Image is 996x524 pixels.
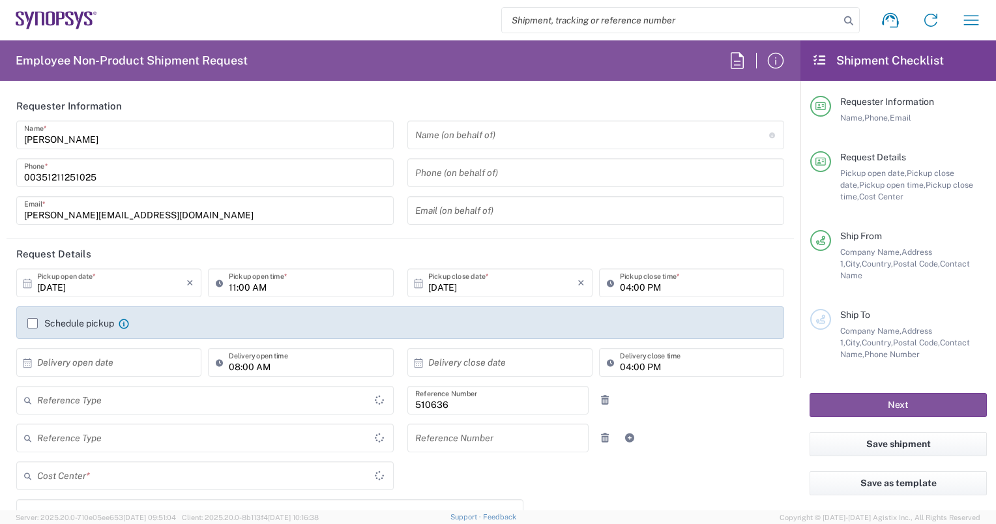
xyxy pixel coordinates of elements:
[16,514,176,521] span: Server: 2025.20.0-710e05ee653
[16,100,122,113] h2: Requester Information
[812,53,944,68] h2: Shipment Checklist
[810,432,987,456] button: Save shipment
[450,513,483,521] a: Support
[890,113,911,123] span: Email
[859,180,926,190] span: Pickup open time,
[840,113,864,123] span: Name,
[27,318,114,328] label: Schedule pickup
[810,393,987,417] button: Next
[845,338,862,347] span: City,
[893,338,940,347] span: Postal Code,
[845,259,862,269] span: City,
[596,429,614,447] a: Remove Reference
[810,471,987,495] button: Save as template
[16,248,91,261] h2: Request Details
[578,272,585,293] i: ×
[621,429,639,447] a: Add Reference
[840,310,870,320] span: Ship To
[502,8,840,33] input: Shipment, tracking or reference number
[840,96,934,107] span: Requester Information
[840,247,901,257] span: Company Name,
[862,338,893,347] span: Country,
[840,231,882,241] span: Ship From
[483,513,516,521] a: Feedback
[182,514,319,521] span: Client: 2025.20.0-8b113f4
[16,53,248,68] h2: Employee Non-Product Shipment Request
[268,514,319,521] span: [DATE] 10:16:38
[840,168,907,178] span: Pickup open date,
[859,192,903,201] span: Cost Center
[186,272,194,293] i: ×
[123,514,176,521] span: [DATE] 09:51:04
[840,326,901,336] span: Company Name,
[840,152,906,162] span: Request Details
[864,349,920,359] span: Phone Number
[893,259,940,269] span: Postal Code,
[862,259,893,269] span: Country,
[864,113,890,123] span: Phone,
[780,512,980,523] span: Copyright © [DATE]-[DATE] Agistix Inc., All Rights Reserved
[596,391,614,409] a: Remove Reference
